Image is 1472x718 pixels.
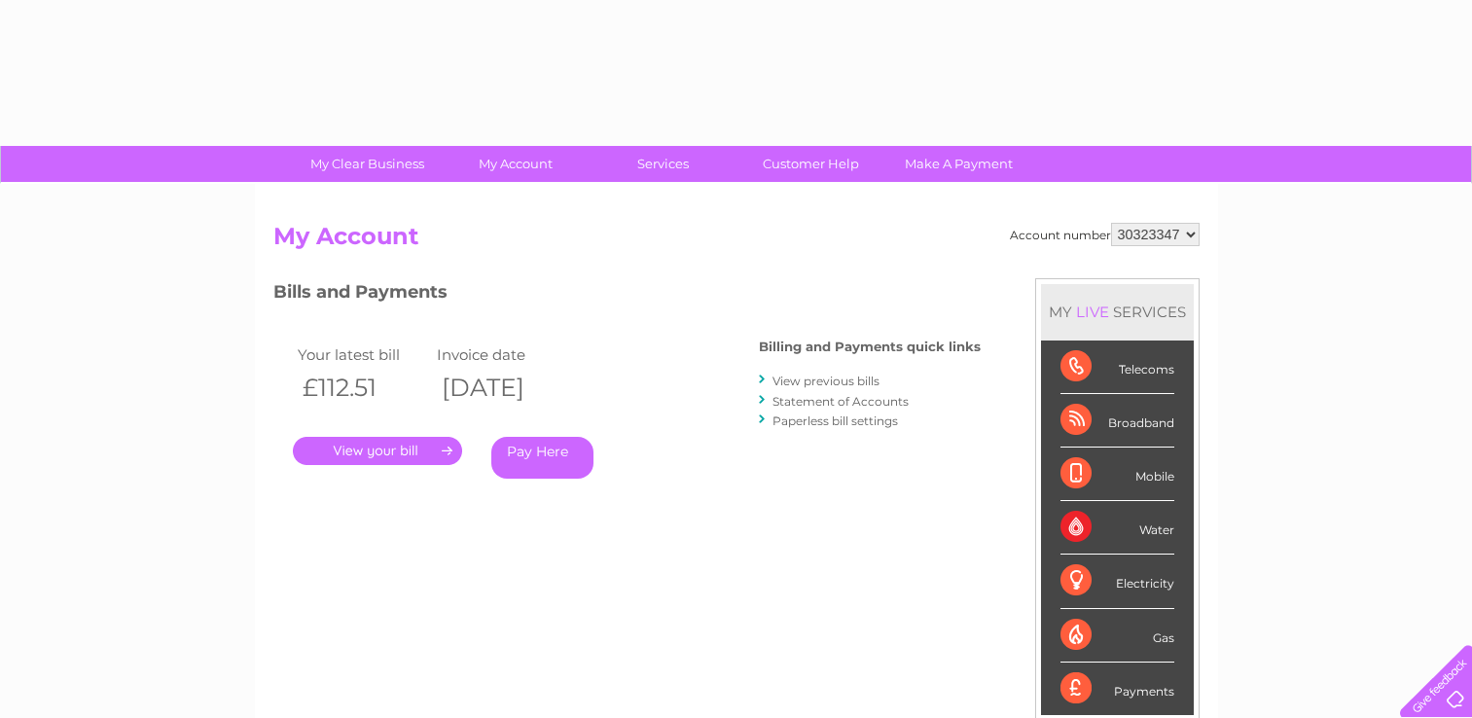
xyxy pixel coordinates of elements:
[435,146,595,182] a: My Account
[772,374,880,388] a: View previous bills
[491,437,593,479] a: Pay Here
[879,146,1039,182] a: Make A Payment
[432,368,572,408] th: [DATE]
[1010,223,1200,246] div: Account number
[1060,341,1174,394] div: Telecoms
[293,341,433,368] td: Your latest bill
[772,413,898,428] a: Paperless bill settings
[759,340,981,354] h4: Billing and Payments quick links
[583,146,743,182] a: Services
[1060,394,1174,448] div: Broadband
[432,341,572,368] td: Invoice date
[1060,609,1174,663] div: Gas
[293,437,462,465] a: .
[731,146,891,182] a: Customer Help
[293,368,433,408] th: £112.51
[1060,555,1174,608] div: Electricity
[1060,448,1174,501] div: Mobile
[1060,663,1174,715] div: Payments
[772,394,909,409] a: Statement of Accounts
[273,223,1200,260] h2: My Account
[273,278,981,312] h3: Bills and Payments
[1041,284,1194,340] div: MY SERVICES
[1060,501,1174,555] div: Water
[1072,303,1113,321] div: LIVE
[287,146,448,182] a: My Clear Business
